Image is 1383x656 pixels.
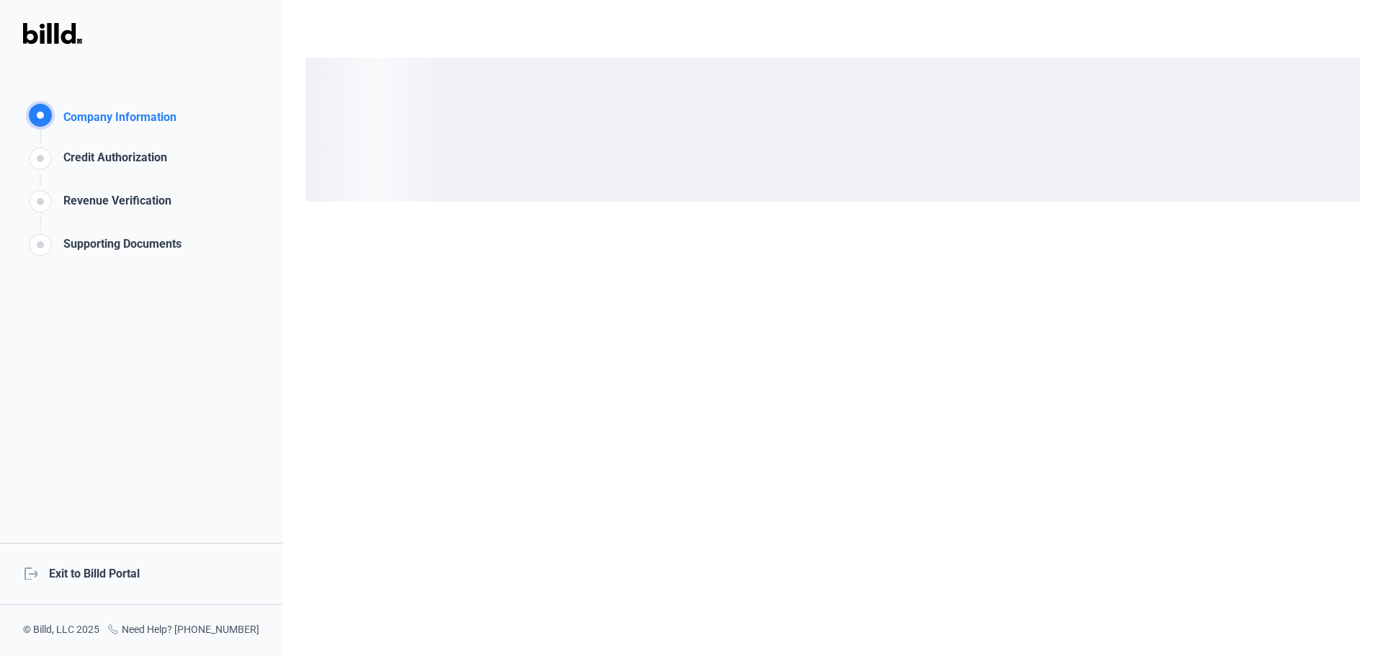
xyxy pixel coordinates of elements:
div: Company Information [58,109,176,130]
div: Revenue Verification [58,192,171,216]
div: Need Help? [PHONE_NUMBER] [107,622,259,639]
mat-icon: logout [23,565,37,580]
div: loading [305,58,1360,202]
div: © Billd, LLC 2025 [23,622,99,639]
div: Supporting Documents [58,235,182,259]
img: Billd Logo [23,23,82,44]
div: Credit Authorization [58,149,167,173]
